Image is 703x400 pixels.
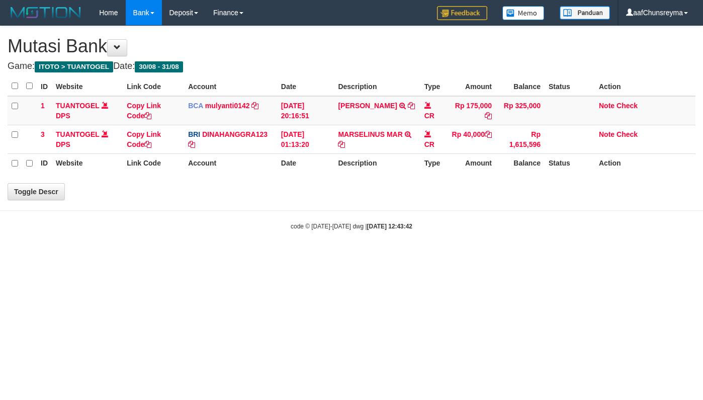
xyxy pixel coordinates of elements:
th: Status [545,153,595,173]
a: Copy Link Code [127,102,161,120]
th: Link Code [123,153,184,173]
th: Balance [496,76,545,96]
span: BRI [188,130,200,138]
a: TUANTOGEL [56,130,100,138]
th: Balance [496,153,545,173]
a: Copy Link Code [127,130,161,148]
span: CR [424,112,434,120]
th: Amount [447,153,496,173]
img: Feedback.jpg [437,6,487,20]
img: Button%20Memo.svg [502,6,545,20]
td: Rp 325,000 [496,96,545,125]
img: MOTION_logo.png [8,5,84,20]
small: code © [DATE]-[DATE] dwg | [291,223,412,230]
span: CR [424,140,434,148]
th: Date [277,153,334,173]
td: Rp 1,615,596 [496,125,545,153]
th: Description [334,76,420,96]
td: [DATE] 20:16:51 [277,96,334,125]
th: Amount [447,76,496,96]
th: Type [420,76,447,96]
strong: [DATE] 12:43:42 [367,223,412,230]
th: Link Code [123,76,184,96]
td: Rp 175,000 [447,96,496,125]
th: Action [595,76,695,96]
th: Action [595,153,695,173]
img: panduan.png [560,6,610,20]
td: DPS [52,96,123,125]
a: DINAHANGGRA123 [202,130,268,138]
a: TUANTOGEL [56,102,100,110]
th: Account [184,153,277,173]
td: DPS [52,125,123,153]
a: MARSELINUS MAR [338,130,402,138]
a: Note [599,102,614,110]
th: Website [52,153,123,173]
a: Toggle Descr [8,183,65,200]
a: Check [617,130,638,138]
span: BCA [188,102,203,110]
h1: Mutasi Bank [8,36,695,56]
th: Account [184,76,277,96]
span: ITOTO > TUANTOGEL [35,61,113,72]
th: Status [545,76,595,96]
th: Date [277,76,334,96]
th: Type [420,153,447,173]
a: Note [599,130,614,138]
span: 30/08 - 31/08 [135,61,183,72]
a: [PERSON_NAME] [338,102,397,110]
td: [DATE] 01:13:20 [277,125,334,153]
h4: Game: Date: [8,61,695,71]
span: 3 [41,130,45,138]
span: 1 [41,102,45,110]
td: Rp 40,000 [447,125,496,153]
th: ID [37,76,52,96]
a: mulyanti0142 [205,102,250,110]
th: Website [52,76,123,96]
a: Check [617,102,638,110]
th: ID [37,153,52,173]
th: Description [334,153,420,173]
